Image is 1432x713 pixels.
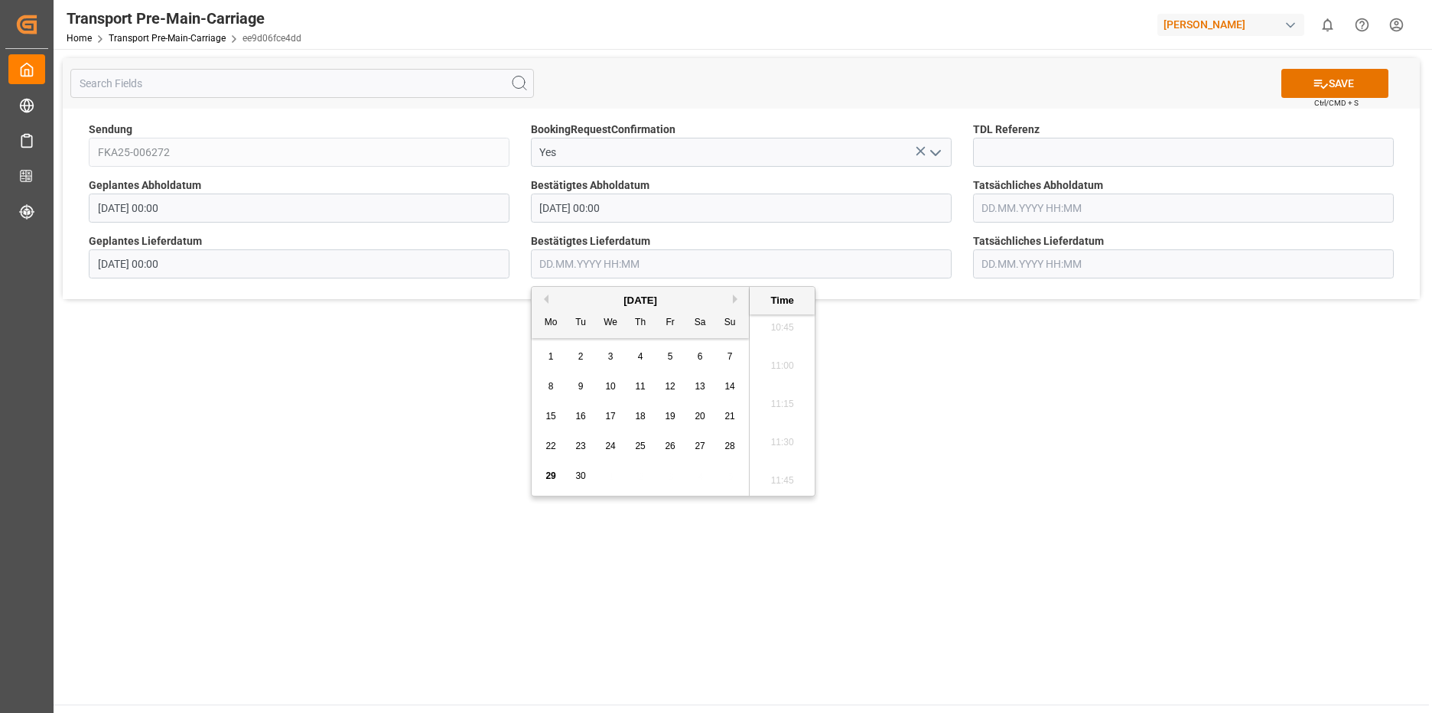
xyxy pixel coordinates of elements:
span: 25 [635,441,645,451]
div: Time [753,293,811,308]
div: Choose Saturday, September 6th, 2025 [691,347,710,366]
div: Choose Monday, September 15th, 2025 [542,407,561,426]
span: 10 [605,381,615,392]
button: show 0 new notifications [1310,8,1345,42]
input: DD.MM.YYYY HH:MM [89,249,509,278]
div: Choose Monday, September 8th, 2025 [542,377,561,396]
div: Choose Friday, September 12th, 2025 [661,377,680,396]
button: open menu [923,141,945,164]
button: Next Month [733,295,742,304]
button: Previous Month [539,295,548,304]
div: Transport Pre-Main-Carriage [67,7,301,30]
span: 8 [548,381,554,392]
span: 15 [545,411,555,422]
span: 5 [668,351,673,362]
div: Choose Sunday, September 7th, 2025 [721,347,740,366]
span: 29 [545,470,555,481]
div: We [601,314,620,333]
span: Tatsächliches Abholdatum [973,177,1103,194]
div: month 2025-09 [536,342,745,491]
button: SAVE [1281,69,1388,98]
span: 19 [665,411,675,422]
span: 17 [605,411,615,422]
span: Sendung [89,122,132,138]
div: Choose Tuesday, September 2nd, 2025 [571,347,591,366]
a: Transport Pre-Main-Carriage [109,33,226,44]
span: Ctrl/CMD + S [1314,97,1359,109]
div: Choose Wednesday, September 3rd, 2025 [601,347,620,366]
span: 4 [638,351,643,362]
div: Choose Tuesday, September 30th, 2025 [571,467,591,486]
span: 9 [578,381,584,392]
span: 2 [578,351,584,362]
span: 26 [665,441,675,451]
span: 24 [605,441,615,451]
span: 12 [665,381,675,392]
div: Choose Thursday, September 25th, 2025 [631,437,650,456]
div: Su [721,314,740,333]
span: 18 [635,411,645,422]
span: 1 [548,351,554,362]
div: Choose Friday, September 26th, 2025 [661,437,680,456]
div: Choose Tuesday, September 16th, 2025 [571,407,591,426]
span: Geplantes Abholdatum [89,177,201,194]
div: Choose Wednesday, September 10th, 2025 [601,377,620,396]
span: 27 [695,441,705,451]
div: [DATE] [532,293,749,308]
div: Choose Tuesday, September 9th, 2025 [571,377,591,396]
span: BookingRequestConfirmation [531,122,675,138]
span: Tatsächliches Lieferdatum [973,233,1104,249]
div: Choose Friday, September 19th, 2025 [661,407,680,426]
input: DD.MM.YYYY HH:MM [973,194,1394,223]
input: Search Fields [70,69,534,98]
span: 7 [727,351,733,362]
span: 14 [724,381,734,392]
span: Geplantes Lieferdatum [89,233,202,249]
input: DD.MM.YYYY HH:MM [531,249,952,278]
input: DD.MM.YYYY HH:MM [89,194,509,223]
div: Choose Monday, September 22nd, 2025 [542,437,561,456]
div: Choose Saturday, September 27th, 2025 [691,437,710,456]
input: DD.MM.YYYY HH:MM [973,249,1394,278]
button: Help Center [1345,8,1379,42]
span: 3 [608,351,613,362]
span: 13 [695,381,705,392]
div: Choose Wednesday, September 17th, 2025 [601,407,620,426]
div: Choose Tuesday, September 23rd, 2025 [571,437,591,456]
div: Choose Saturday, September 20th, 2025 [691,407,710,426]
div: Choose Sunday, September 28th, 2025 [721,437,740,456]
span: 20 [695,411,705,422]
button: [PERSON_NAME] [1157,10,1310,39]
div: Choose Thursday, September 18th, 2025 [631,407,650,426]
span: Bestätigtes Lieferdatum [531,233,650,249]
span: 30 [575,470,585,481]
span: TDL Referenz [973,122,1040,138]
span: 22 [545,441,555,451]
span: 23 [575,441,585,451]
input: DD.MM.YYYY HH:MM [531,194,952,223]
div: Choose Saturday, September 13th, 2025 [691,377,710,396]
div: Choose Monday, September 1st, 2025 [542,347,561,366]
div: Choose Thursday, September 11th, 2025 [631,377,650,396]
div: Choose Wednesday, September 24th, 2025 [601,437,620,456]
div: Choose Friday, September 5th, 2025 [661,347,680,366]
div: Tu [571,314,591,333]
span: 16 [575,411,585,422]
div: [PERSON_NAME] [1157,14,1304,36]
a: Home [67,33,92,44]
div: Sa [691,314,710,333]
span: 11 [635,381,645,392]
div: Th [631,314,650,333]
div: Choose Monday, September 29th, 2025 [542,467,561,486]
div: Choose Thursday, September 4th, 2025 [631,347,650,366]
div: Choose Sunday, September 21st, 2025 [721,407,740,426]
span: 21 [724,411,734,422]
span: Bestätigtes Abholdatum [531,177,649,194]
div: Choose Sunday, September 14th, 2025 [721,377,740,396]
span: 6 [698,351,703,362]
div: Mo [542,314,561,333]
div: Fr [661,314,680,333]
span: 28 [724,441,734,451]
